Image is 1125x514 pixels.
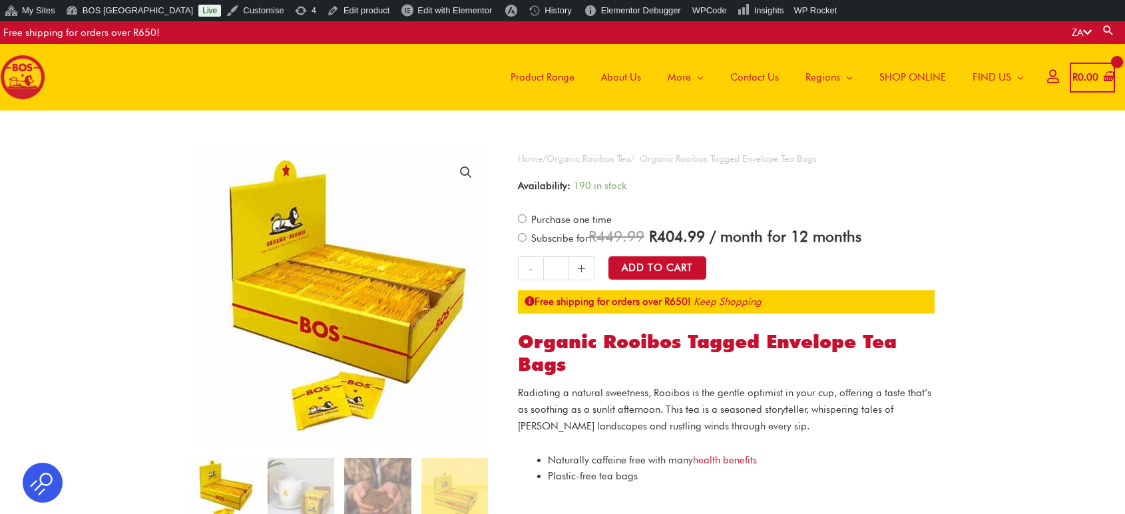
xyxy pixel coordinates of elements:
[693,454,757,466] a: health benefits
[1072,71,1078,83] span: R
[588,227,596,245] span: R
[601,57,641,97] span: About Us
[588,44,654,111] a: About Us
[573,180,626,192] span: 190 in stock
[454,160,478,184] a: View full-screen image gallery
[805,57,840,97] span: Regions
[548,454,757,466] span: Naturally caffeine free with many
[654,44,717,111] a: More
[694,296,762,308] a: Keep Shopping
[668,57,691,97] span: More
[569,256,594,280] a: +
[518,233,527,242] input: Subscribe for / month for 12 months
[649,227,705,245] span: 404.99
[518,214,527,223] input: Purchase one time
[1070,63,1115,93] a: View Shopping Cart, empty
[497,44,588,111] a: Product Range
[543,256,569,280] input: Product quantity
[588,227,644,245] span: 449.99
[1102,24,1115,37] a: Search button
[518,256,543,280] a: -
[487,44,1037,111] nav: Site Navigation
[1072,71,1098,83] bdi: 0.00
[529,214,612,226] span: Purchase one time
[511,57,574,97] span: Product Range
[529,232,861,244] span: Subscribe for
[649,227,657,245] span: R
[608,256,706,280] button: Add to Cart
[518,150,935,167] nav: Breadcrumb
[518,153,543,164] a: Home
[548,470,638,482] span: Plastic-free tea bags
[191,150,489,448] img: Organic Rooibos Tagged Envelope Tea Bags
[518,180,570,192] span: Availability:
[866,44,959,111] a: SHOP ONLINE
[710,227,861,245] span: / month for 12 months
[525,296,691,308] strong: Free shipping for orders over R650!
[198,5,221,17] a: Live
[730,57,779,97] span: Contact Us
[518,331,935,376] h1: Organic Rooibos Tagged Envelope Tea Bags
[518,385,935,434] p: Radiating a natural sweetness, Rooibos is the gentle optimist in your cup, offering a taste that’...
[792,44,866,111] a: Regions
[717,44,792,111] a: Contact Us
[417,5,492,15] span: Edit with Elementor
[1072,27,1092,39] a: ZA
[3,21,160,44] div: Free shipping for orders over R650!
[879,57,946,97] span: SHOP ONLINE
[547,153,630,164] a: Organic Rooibos Tea
[973,57,1011,97] span: FIND US
[488,150,786,448] img: Organic Rooibos Tagged Envelope Tea Bags - Image 2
